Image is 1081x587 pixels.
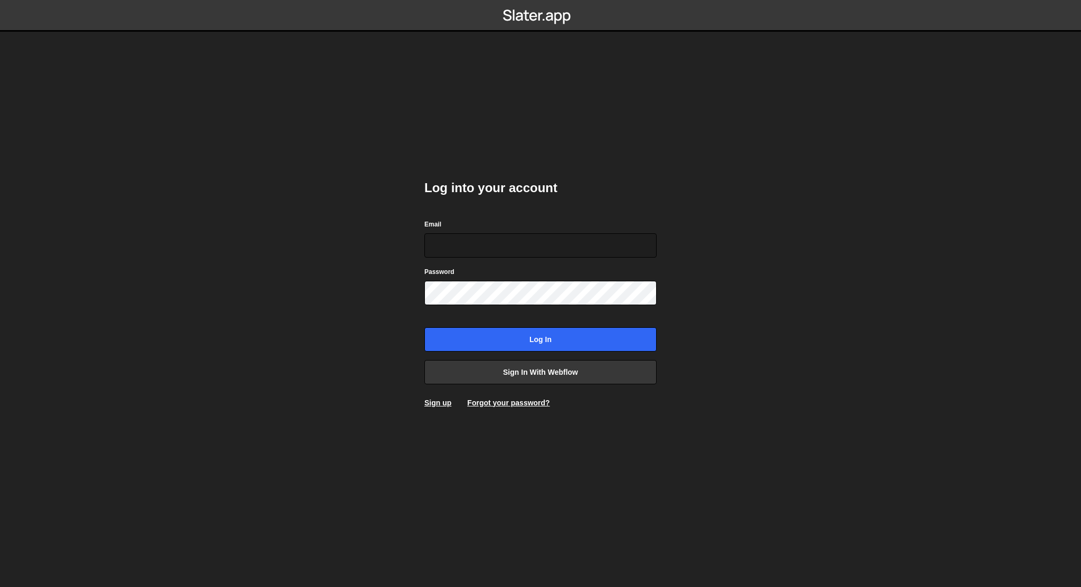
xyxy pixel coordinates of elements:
[467,399,549,407] a: Forgot your password?
[424,327,657,352] input: Log in
[424,360,657,384] a: Sign in with Webflow
[424,267,454,277] label: Password
[424,179,657,196] h2: Log into your account
[424,219,441,230] label: Email
[424,399,451,407] a: Sign up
